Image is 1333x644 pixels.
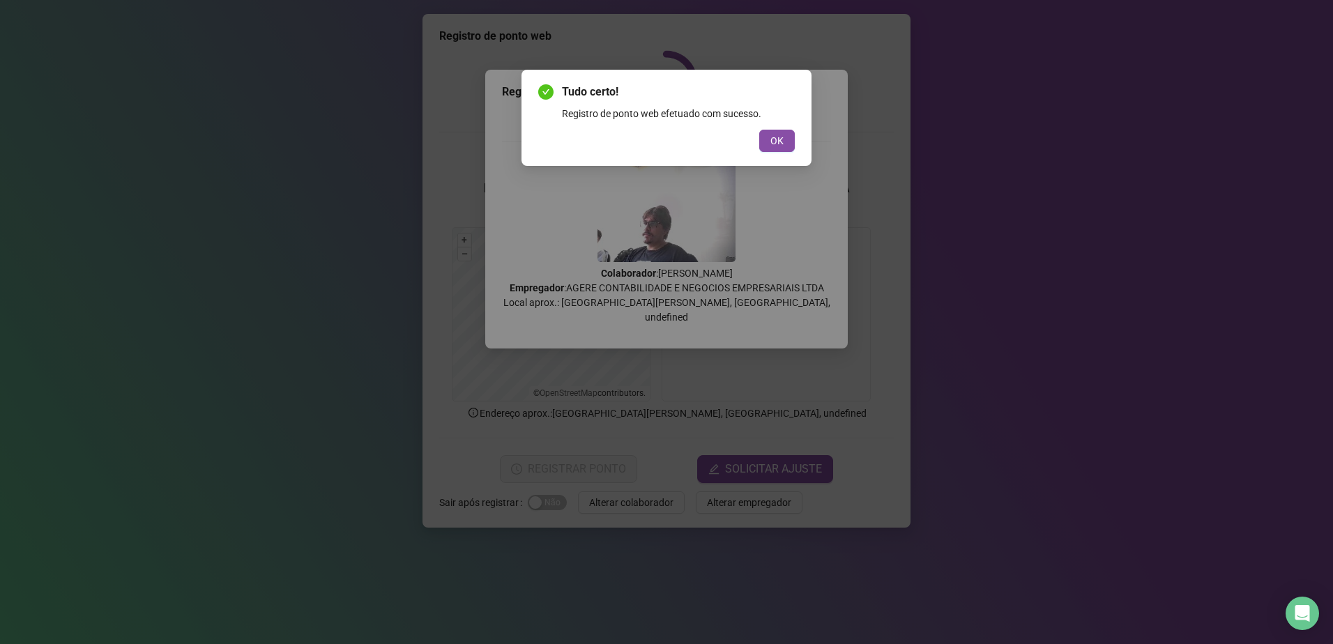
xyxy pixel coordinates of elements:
span: OK [770,133,784,148]
span: check-circle [538,84,554,100]
div: Open Intercom Messenger [1286,597,1319,630]
span: Tudo certo! [562,84,795,100]
button: OK [759,130,795,152]
div: Registro de ponto web efetuado com sucesso. [562,106,795,121]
